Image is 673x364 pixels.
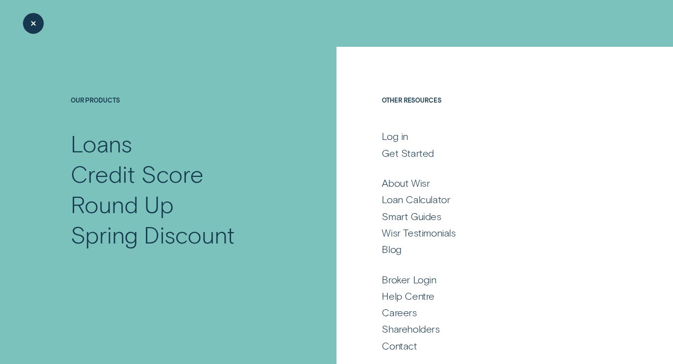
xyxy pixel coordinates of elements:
[382,340,417,352] div: Contact
[71,97,288,128] h4: Our Products
[382,340,602,352] a: Contact
[382,243,602,255] a: Blog
[382,177,602,189] a: About Wisr
[382,97,602,128] h4: Other Resources
[382,130,408,142] div: Log in
[382,227,455,239] div: Wisr Testimonials
[382,147,602,159] a: Get Started
[71,219,288,249] a: Spring Discount
[382,130,602,142] a: Log in
[382,243,401,255] div: Blog
[382,147,434,159] div: Get Started
[382,210,602,223] a: Smart Guides
[71,189,288,219] a: Round Up
[382,210,441,223] div: Smart Guides
[71,158,204,189] div: Credit Score
[382,273,436,286] div: Broker Login
[382,306,417,319] div: Careers
[382,323,440,335] div: Shareholders
[382,193,602,206] a: Loan Calculator
[382,273,602,286] a: Broker Login
[71,189,174,219] div: Round Up
[23,13,44,34] button: Close Menu
[382,177,430,189] div: About Wisr
[382,193,450,206] div: Loan Calculator
[71,128,288,158] a: Loans
[382,290,435,302] div: Help Centre
[382,290,602,302] a: Help Centre
[382,227,602,239] a: Wisr Testimonials
[382,306,602,319] a: Careers
[71,219,235,249] div: Spring Discount
[382,323,602,335] a: Shareholders
[71,128,132,158] div: Loans
[71,158,288,189] a: Credit Score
